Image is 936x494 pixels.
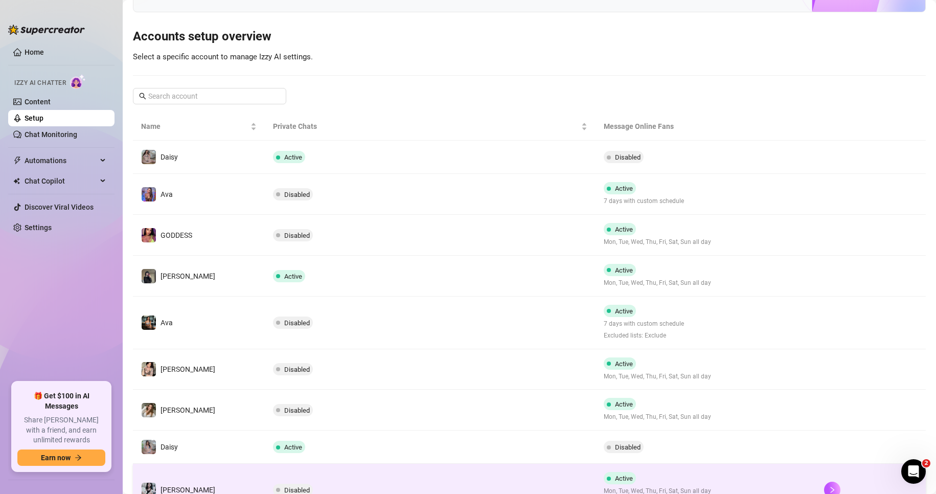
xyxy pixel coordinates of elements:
[615,185,633,192] span: Active
[161,406,215,414] span: [PERSON_NAME]
[17,450,105,466] button: Earn nowarrow-right
[142,362,156,376] img: Jenna
[922,459,930,467] span: 2
[615,360,633,368] span: Active
[604,237,711,247] span: Mon, Tue, Wed, Thu, Fri, Sat, Sun all day
[615,475,633,482] span: Active
[284,232,310,239] span: Disabled
[75,454,82,461] span: arrow-right
[615,443,641,451] span: Disabled
[133,113,265,141] th: Name
[901,459,926,484] iframe: Intercom live chat
[615,226,633,233] span: Active
[142,228,156,242] img: GODDESS
[615,153,641,161] span: Disabled
[604,331,684,341] span: Excluded lists: Exclude
[25,48,44,56] a: Home
[25,130,77,139] a: Chat Monitoring
[161,190,173,198] span: Ava
[17,391,105,411] span: 🎁 Get $100 in AI Messages
[148,91,272,102] input: Search account
[8,25,85,35] img: logo-BBDzfeDw.svg
[17,415,105,445] span: Share [PERSON_NAME] with a friend, and earn unlimited rewards
[25,152,97,169] span: Automations
[615,266,633,274] span: Active
[141,121,248,132] span: Name
[133,29,926,45] h3: Accounts setup overview
[273,121,579,132] span: Private Chats
[70,74,86,89] img: AI Chatter
[25,203,94,211] a: Discover Viral Videos
[284,407,310,414] span: Disabled
[142,269,156,283] img: Anna
[284,319,310,327] span: Disabled
[133,52,313,61] span: Select a specific account to manage Izzy AI settings.
[604,278,711,288] span: Mon, Tue, Wed, Thu, Fri, Sat, Sun all day
[596,113,816,141] th: Message Online Fans
[284,366,310,373] span: Disabled
[25,98,51,106] a: Content
[615,307,633,315] span: Active
[14,78,66,88] span: Izzy AI Chatter
[284,443,302,451] span: Active
[142,403,156,417] img: Paige
[13,177,20,185] img: Chat Copilot
[284,191,310,198] span: Disabled
[161,153,178,161] span: Daisy
[25,223,52,232] a: Settings
[284,153,302,161] span: Active
[13,156,21,165] span: thunderbolt
[139,93,146,100] span: search
[161,365,215,373] span: [PERSON_NAME]
[25,173,97,189] span: Chat Copilot
[25,114,43,122] a: Setup
[604,412,711,422] span: Mon, Tue, Wed, Thu, Fri, Sat, Sun all day
[142,316,156,330] img: Ava
[142,150,156,164] img: Daisy
[829,486,836,493] span: right
[284,273,302,280] span: Active
[604,196,684,206] span: 7 days with custom schedule
[604,372,711,381] span: Mon, Tue, Wed, Thu, Fri, Sat, Sun all day
[142,440,156,454] img: Daisy
[161,486,215,494] span: [PERSON_NAME]
[142,187,156,201] img: Ava
[161,231,192,239] span: GODDESS
[41,454,71,462] span: Earn now
[604,319,684,329] span: 7 days with custom schedule
[284,486,310,494] span: Disabled
[161,272,215,280] span: [PERSON_NAME]
[615,400,633,408] span: Active
[161,443,178,451] span: Daisy
[161,319,173,327] span: Ava
[265,113,595,141] th: Private Chats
